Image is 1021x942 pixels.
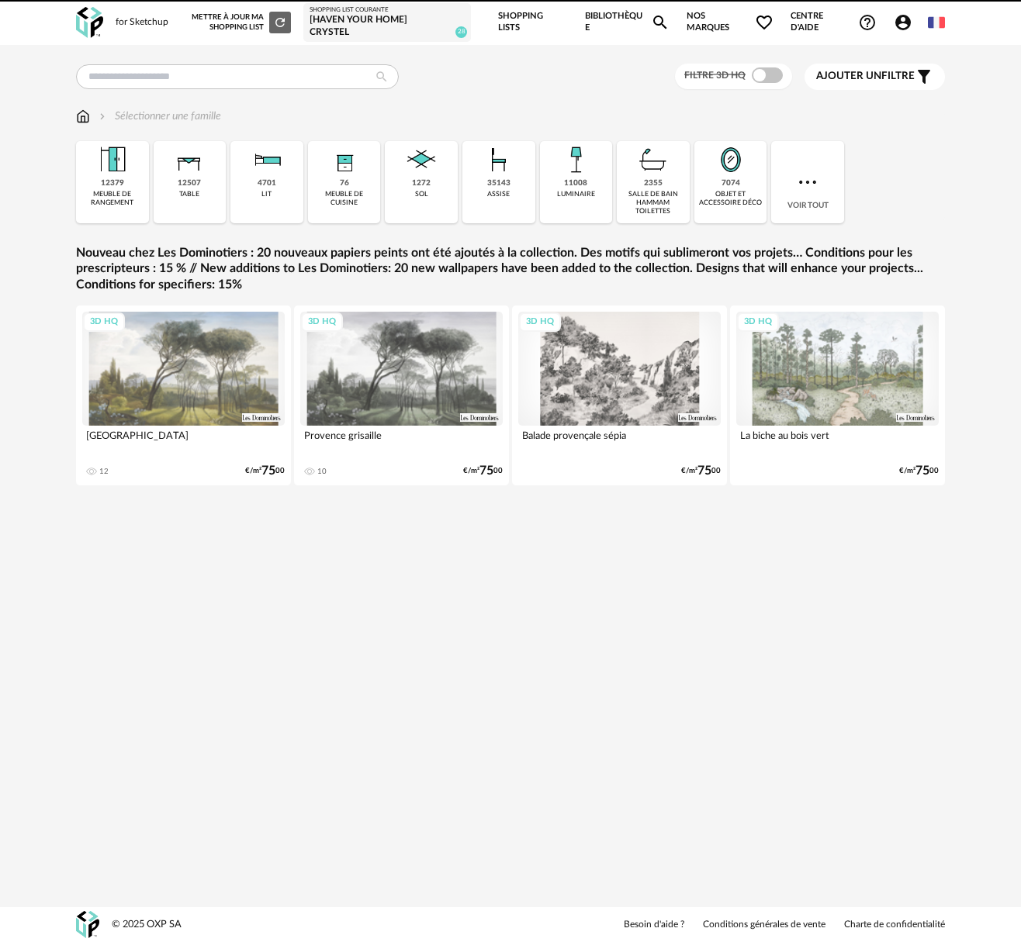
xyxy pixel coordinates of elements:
[76,911,99,938] img: OXP
[76,245,945,293] a: Nouveau chez Les Dominotiers : 20 nouveaux papiers peints ont été ajoutés à la collection. Des mo...
[310,6,465,39] a: Shopping List courante [Haven your Home] Crystel 28
[340,178,349,188] div: 76
[82,426,285,457] div: [GEOGRAPHIC_DATA]
[248,141,286,178] img: Literie.png
[557,190,595,198] div: luminaire
[192,12,291,33] div: Mettre à jour ma Shopping List
[76,7,103,39] img: OXP
[300,426,503,457] div: Provence grisaille
[273,18,287,26] span: Refresh icon
[487,190,510,198] div: assise
[915,67,933,86] span: Filter icon
[816,70,915,83] span: filtre
[116,16,168,29] div: for Sketchup
[518,426,721,457] div: Balade provençale sépia
[455,26,467,38] span: 28
[178,178,201,188] div: 12507
[697,466,711,476] span: 75
[755,13,774,32] span: Heart Outline icon
[415,190,428,198] div: sol
[171,141,208,178] img: Table.png
[261,190,272,198] div: lit
[99,467,109,476] div: 12
[83,312,125,332] div: 3D HQ
[858,13,877,32] span: Help Circle Outline icon
[76,109,90,124] img: svg+xml;base64,PHN2ZyB3aWR0aD0iMTYiIGhlaWdodD0iMTciIHZpZXdCb3g9IjAgMCAxNiAxNyIgZmlsbD0ibm9uZSIgeG...
[326,141,363,178] img: Rangement.png
[564,178,587,188] div: 11008
[310,6,465,14] div: Shopping List courante
[651,13,670,32] span: Magnify icon
[81,190,144,208] div: meuble de rangement
[681,466,721,476] div: €/m² 00
[791,11,877,33] span: Centre d'aideHelp Circle Outline icon
[519,312,561,332] div: 3D HQ
[621,190,685,216] div: salle de bain hammam toilettes
[463,466,503,476] div: €/m² 00
[928,14,945,31] img: fr
[76,305,291,485] a: 3D HQ [GEOGRAPHIC_DATA] 12 €/m²7500
[261,466,275,476] span: 75
[487,178,511,188] div: 35143
[313,190,376,208] div: meuble de cuisine
[294,305,509,485] a: 3D HQ Provence grisaille 10 €/m²7500
[684,71,746,80] span: Filtre 3D HQ
[795,170,820,195] img: more.7b13dc1.svg
[310,14,465,38] div: [Haven your Home] Crystel
[894,13,912,32] span: Account Circle icon
[703,919,825,931] a: Conditions générales de vente
[722,178,740,188] div: 7074
[730,305,945,485] a: 3D HQ La biche au bois vert €/m²7500
[512,305,727,485] a: 3D HQ Balade provençale sépia €/m²7500
[624,919,684,931] a: Besoin d'aide ?
[712,141,749,178] img: Miroir.png
[112,918,182,931] div: © 2025 OXP SA
[101,178,124,188] div: 12379
[96,109,109,124] img: svg+xml;base64,PHN2ZyB3aWR0aD0iMTYiIGhlaWdodD0iMTYiIHZpZXdCb3g9IjAgMCAxNiAxNiIgZmlsbD0ibm9uZSIgeG...
[699,190,763,208] div: objet et accessoire déco
[301,312,343,332] div: 3D HQ
[771,141,844,223] div: Voir tout
[805,64,945,90] button: Ajouter unfiltre Filter icon
[480,141,517,178] img: Assise.png
[644,178,663,188] div: 2355
[94,141,131,178] img: Meuble%20de%20rangement.png
[403,141,440,178] img: Sol.png
[635,141,672,178] img: Salle%20de%20bain.png
[736,426,939,457] div: La biche au bois vert
[258,178,276,188] div: 4701
[245,466,285,476] div: €/m² 00
[96,109,221,124] div: Sélectionner une famille
[899,466,939,476] div: €/m² 00
[317,467,327,476] div: 10
[844,919,945,931] a: Charte de confidentialité
[412,178,431,188] div: 1272
[557,141,594,178] img: Luminaire.png
[479,466,493,476] span: 75
[894,13,919,32] span: Account Circle icon
[179,190,199,198] div: table
[816,71,881,81] span: Ajouter un
[915,466,929,476] span: 75
[737,312,779,332] div: 3D HQ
